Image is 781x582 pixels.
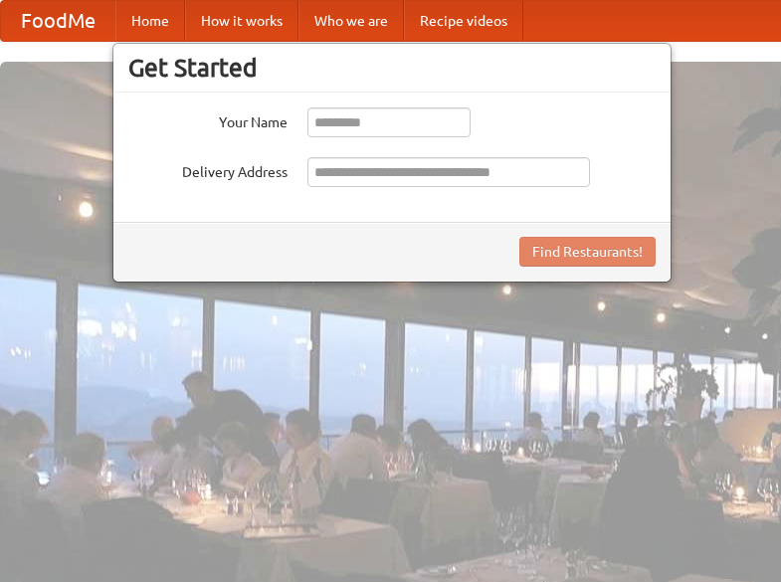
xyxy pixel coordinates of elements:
[1,1,115,41] a: FoodMe
[185,1,298,41] a: How it works
[404,1,523,41] a: Recipe videos
[298,1,404,41] a: Who we are
[128,157,288,182] label: Delivery Address
[115,1,185,41] a: Home
[128,53,656,83] h3: Get Started
[519,237,656,267] button: Find Restaurants!
[128,107,288,132] label: Your Name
